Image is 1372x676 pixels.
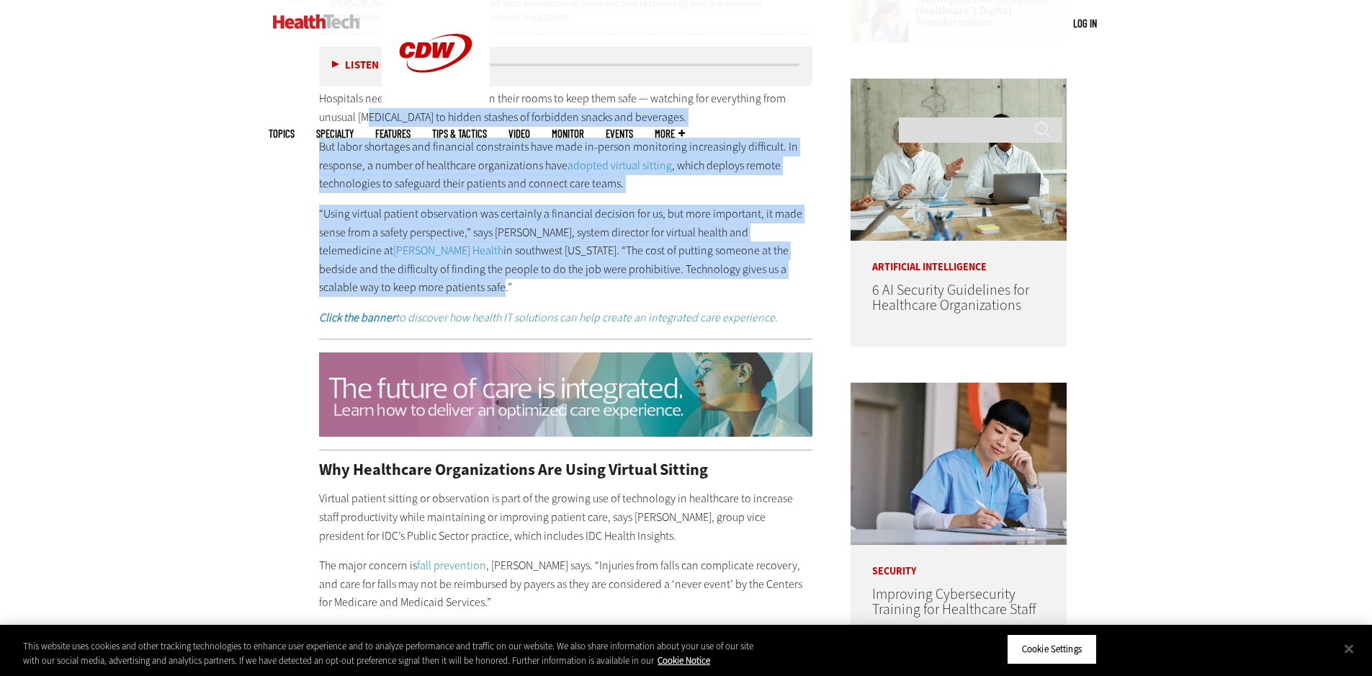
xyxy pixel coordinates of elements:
p: But labor shortages and financial constraints have made in-person monitoring increasingly difficu... [319,138,813,193]
span: More [655,128,685,139]
p: The major concern is , [PERSON_NAME] says. “Injuries from falls can complicate recovery, and care... [319,556,813,612]
p: “Using virtual patient observation was certainly a financial decision for us, but more important,... [319,205,813,297]
h2: Why Healthcare Organizations Are Using Virtual Sitting [319,462,813,478]
a: Events [606,128,633,139]
a: Tips & Tactics [432,128,487,139]
a: More information about your privacy [658,654,710,667]
a: Improving Cybersecurity Training for Healthcare Staff [872,584,1036,619]
a: CDW [382,95,490,110]
div: This website uses cookies and other tracking technologies to enhance user experience and to analy... [23,639,755,667]
span: Topics [269,128,295,139]
a: MonITor [552,128,584,139]
span: Specialty [316,128,354,139]
div: User menu [1073,16,1097,31]
a: Features [375,128,411,139]
a: Click the bannerto discover how health IT solutions can help create an integrated care experience. [319,310,778,325]
button: Cookie Settings [1007,634,1097,664]
a: fall prevention [417,558,486,573]
img: Home [273,14,360,29]
a: Video [508,128,530,139]
p: Virtual patient sitting or observation is part of the growing use of technology in healthcare to ... [319,489,813,545]
img: Future of Care WP Bundle [319,352,813,437]
button: Close [1333,633,1365,664]
a: adopted virtual sitting [568,158,672,173]
em: to discover how health IT solutions can help create an integrated care experience. [395,310,778,325]
a: 6 AI Security Guidelines for Healthcare Organizations [872,280,1029,315]
a: Log in [1073,17,1097,30]
p: Artificial Intelligence [851,241,1067,272]
a: [PERSON_NAME] Health [393,243,503,258]
p: Security [851,545,1067,577]
img: Doctors meeting in the office [851,79,1067,241]
img: nurse studying on computer [851,383,1067,545]
em: Click the banner [319,310,395,325]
